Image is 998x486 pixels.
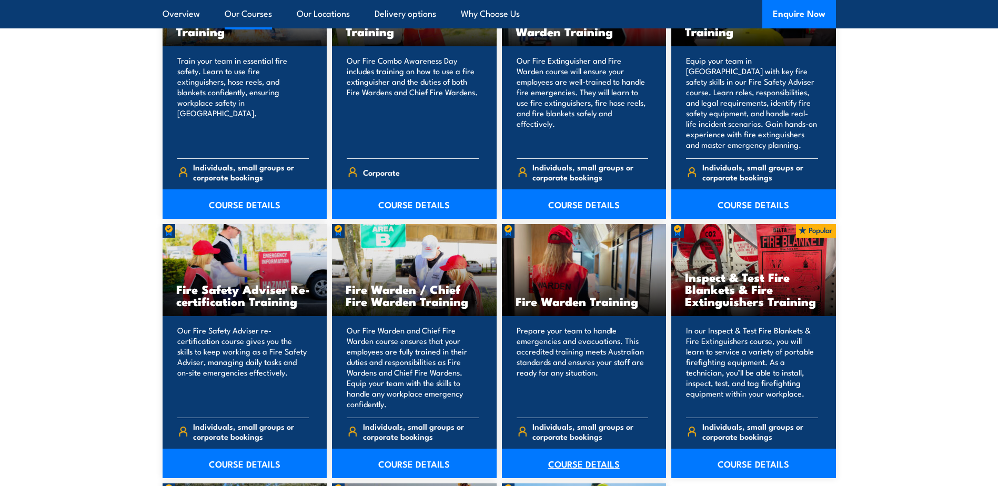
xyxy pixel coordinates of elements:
span: Individuals, small groups or corporate bookings [532,421,648,441]
span: Individuals, small groups or corporate bookings [193,162,309,182]
h3: Fire Safety Adviser Re-certification Training [176,283,314,307]
p: Prepare your team to handle emergencies and evacuations. This accredited training meets Australia... [517,325,649,409]
a: COURSE DETAILS [671,449,836,478]
span: Individuals, small groups or corporate bookings [702,421,818,441]
p: Our Fire Safety Adviser re-certification course gives you the skills to keep working as a Fire Sa... [177,325,309,409]
p: Equip your team in [GEOGRAPHIC_DATA] with key fire safety skills in our Fire Safety Adviser cours... [686,55,818,150]
p: Our Fire Warden and Chief Fire Warden course ensures that your employees are fully trained in the... [347,325,479,409]
span: Individuals, small groups or corporate bookings [363,421,479,441]
h3: Fire Safety Adviser Training [685,13,822,37]
span: Corporate [363,164,400,180]
span: Individuals, small groups or corporate bookings [702,162,818,182]
span: Individuals, small groups or corporate bookings [532,162,648,182]
p: In our Inspect & Test Fire Blankets & Fire Extinguishers course, you will learn to service a vari... [686,325,818,409]
h3: Fire Warden / Chief Fire Warden Training [346,283,483,307]
a: COURSE DETAILS [502,449,667,478]
h3: Fire Extinguisher Training [176,13,314,37]
h3: Fire Warden Training [516,295,653,307]
h3: Inspect & Test Fire Blankets & Fire Extinguishers Training [685,271,822,307]
a: COURSE DETAILS [163,449,327,478]
p: Our Fire Extinguisher and Fire Warden course will ensure your employees are well-trained to handl... [517,55,649,150]
a: COURSE DETAILS [502,189,667,219]
h3: Fire Extinguisher / Fire Warden Training [516,13,653,37]
p: Train your team in essential fire safety. Learn to use fire extinguishers, hose reels, and blanke... [177,55,309,150]
a: COURSE DETAILS [332,449,497,478]
p: Our Fire Combo Awareness Day includes training on how to use a fire extinguisher and the duties o... [347,55,479,150]
a: COURSE DETAILS [671,189,836,219]
a: COURSE DETAILS [332,189,497,219]
a: COURSE DETAILS [163,189,327,219]
span: Individuals, small groups or corporate bookings [193,421,309,441]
